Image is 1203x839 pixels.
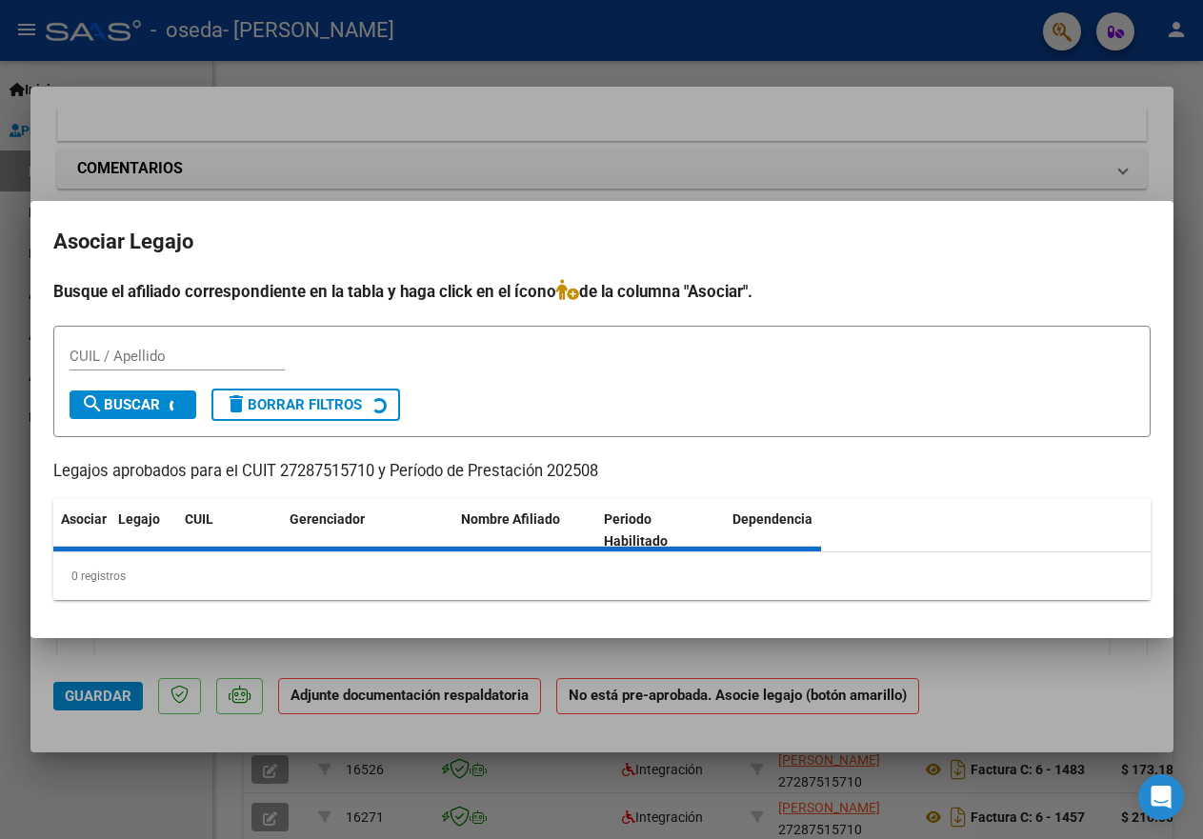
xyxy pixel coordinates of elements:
[61,511,107,527] span: Asociar
[282,499,453,562] datatable-header-cell: Gerenciador
[453,499,596,562] datatable-header-cell: Nombre Afiliado
[225,396,362,413] span: Borrar Filtros
[461,511,560,527] span: Nombre Afiliado
[225,392,248,415] mat-icon: delete
[118,511,160,527] span: Legajo
[1138,774,1184,820] div: Open Intercom Messenger
[53,279,1151,304] h4: Busque el afiliado correspondiente en la tabla y haga click en el ícono de la columna "Asociar".
[70,390,196,419] button: Buscar
[53,499,110,562] datatable-header-cell: Asociar
[53,552,1151,600] div: 0 registros
[725,499,868,562] datatable-header-cell: Dependencia
[81,392,104,415] mat-icon: search
[596,499,725,562] datatable-header-cell: Periodo Habilitado
[185,511,213,527] span: CUIL
[211,389,400,421] button: Borrar Filtros
[81,396,160,413] span: Buscar
[110,499,177,562] datatable-header-cell: Legajo
[177,499,282,562] datatable-header-cell: CUIL
[604,511,668,549] span: Periodo Habilitado
[732,511,812,527] span: Dependencia
[53,224,1151,260] h2: Asociar Legajo
[53,460,1151,484] p: Legajos aprobados para el CUIT 27287515710 y Período de Prestación 202508
[290,511,365,527] span: Gerenciador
